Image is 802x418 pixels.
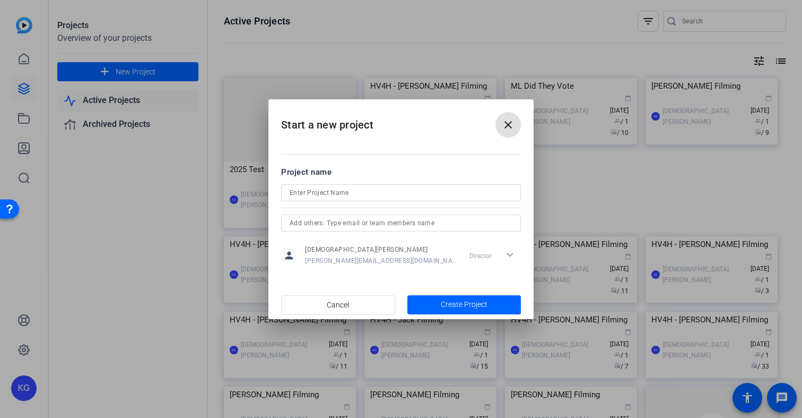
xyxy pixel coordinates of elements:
[327,295,349,315] span: Cancel
[305,257,457,265] span: [PERSON_NAME][EMAIL_ADDRESS][DOMAIN_NAME]
[281,295,395,314] button: Cancel
[268,99,534,142] h2: Start a new project
[290,186,512,199] input: Enter Project Name
[281,248,297,263] mat-icon: person
[407,295,521,314] button: Create Project
[502,118,515,131] mat-icon: close
[290,217,512,229] input: Add others: Type email or team members name
[305,245,457,254] span: [DEMOGRAPHIC_DATA][PERSON_NAME]
[281,166,521,178] div: Project name
[441,299,487,310] span: Create Project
